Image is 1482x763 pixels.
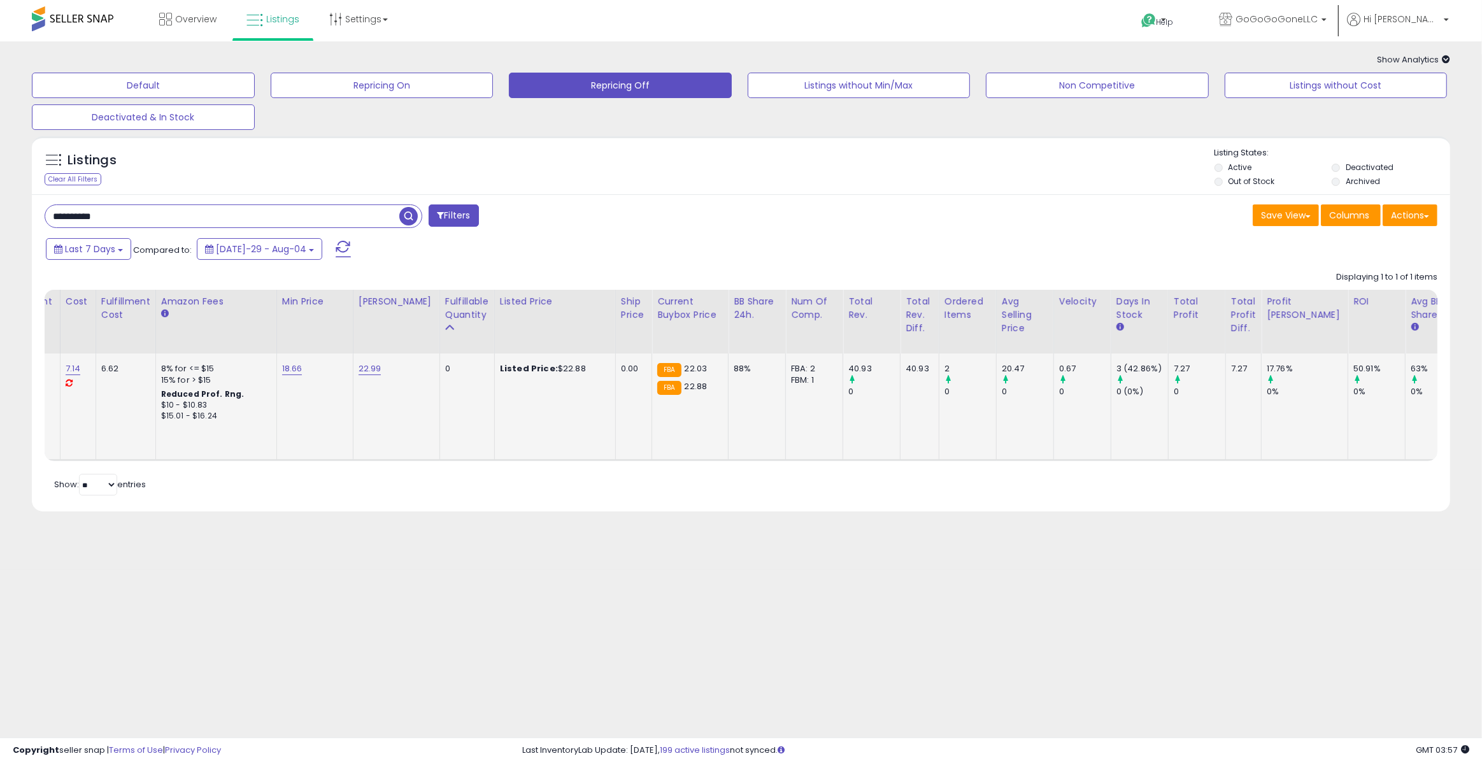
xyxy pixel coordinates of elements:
div: $22.88 [500,363,606,374]
button: Repricing On [271,73,494,98]
label: Out of Stock [1229,176,1275,187]
label: Archived [1346,176,1380,187]
small: FBA [657,363,681,377]
button: Non Competitive [986,73,1209,98]
div: 7.27 [1231,363,1251,374]
div: 40.93 [848,363,900,374]
span: [DATE]-29 - Aug-04 [216,243,306,255]
span: Last 7 Days [65,243,115,255]
button: Columns [1321,204,1381,226]
button: Listings without Min/Max [748,73,971,98]
div: Fulfillment [3,295,55,308]
div: Days In Stock [1116,295,1163,322]
div: Listed Price [500,295,610,308]
button: Deactivated & In Stock [32,104,255,130]
div: FBM: 1 [791,374,833,386]
div: 0 [1002,386,1053,397]
h5: Listings [68,152,117,169]
div: 88% [734,363,776,374]
div: 0 [1059,386,1111,397]
div: Fulfillable Quantity [445,295,489,322]
div: Displaying 1 to 1 of 1 items [1336,271,1437,283]
div: 0% [1411,386,1462,397]
div: Min Price [282,295,348,308]
div: 63% [1411,363,1462,374]
label: Deactivated [1346,162,1393,173]
span: Hi [PERSON_NAME] [1364,13,1440,25]
div: Cost [66,295,90,308]
div: 8% for <= $15 [161,363,267,374]
div: Total Profit [1174,295,1220,322]
div: 15% for > $15 [161,374,267,386]
div: 0 [1174,386,1225,397]
div: Profit [PERSON_NAME] [1267,295,1343,322]
div: 50.91% [1353,363,1405,374]
div: BB Share 24h. [734,295,780,322]
div: Ordered Items [944,295,991,322]
div: 0 [848,386,900,397]
button: Listings without Cost [1225,73,1448,98]
button: [DATE]-29 - Aug-04 [197,238,322,260]
div: 0 (0%) [1116,386,1168,397]
a: 22.99 [359,362,381,375]
div: 7.27 [1174,363,1225,374]
label: Active [1229,162,1252,173]
button: Default [32,73,255,98]
span: 22.88 [685,380,708,392]
div: Current Buybox Price [657,295,723,322]
div: Total Profit Diff. [1231,295,1256,335]
div: Fulfillment Cost [101,295,150,322]
div: Num of Comp. [791,295,837,322]
div: Velocity [1059,295,1106,308]
div: Total Rev. Diff. [906,295,934,335]
div: 0 [445,363,485,374]
div: ROI [1353,295,1400,308]
div: 0.67 [1059,363,1111,374]
button: Last 7 Days [46,238,131,260]
span: Show: entries [54,478,146,490]
div: Ship Price [621,295,646,322]
div: Avg Selling Price [1002,295,1048,335]
span: Show Analytics [1377,53,1450,66]
span: Columns [1329,209,1369,222]
p: Listing States: [1215,147,1450,159]
b: Listed Price: [500,362,558,374]
div: 0% [1267,386,1348,397]
a: 7.14 [66,362,81,375]
button: Repricing Off [509,73,732,98]
span: GoGoGoGoneLLC [1236,13,1318,25]
b: Reduced Prof. Rng. [161,389,245,399]
div: $15.01 - $16.24 [161,411,267,422]
button: Actions [1383,204,1437,226]
div: [PERSON_NAME] [359,295,434,308]
div: FBA: 2 [791,363,833,374]
small: Days In Stock. [1116,322,1124,333]
button: Filters [429,204,478,227]
small: Avg BB Share. [1411,322,1418,333]
div: Avg BB Share [1411,295,1457,322]
button: Save View [1253,204,1319,226]
span: Compared to: [133,244,192,256]
div: 20.47 [1002,363,1053,374]
small: Amazon Fees. [161,308,169,320]
div: 0 [944,386,996,397]
span: Overview [175,13,217,25]
span: 22.03 [685,362,708,374]
a: Help [1131,3,1199,41]
span: Help [1157,17,1174,27]
div: 0% [1353,386,1405,397]
div: 3 (42.86%) [1116,363,1168,374]
div: $10 - $10.83 [161,400,267,411]
div: Total Rev. [848,295,895,322]
div: 0.00 [621,363,642,374]
div: 40.93 [906,363,929,374]
small: FBA [657,381,681,395]
a: 18.66 [282,362,303,375]
div: 6.62 [101,363,146,374]
div: Clear All Filters [45,173,101,185]
div: 17.76% [1267,363,1348,374]
i: Get Help [1141,13,1157,29]
div: Amazon Fees [161,295,271,308]
a: Hi [PERSON_NAME] [1347,13,1449,41]
div: 2 [944,363,996,374]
